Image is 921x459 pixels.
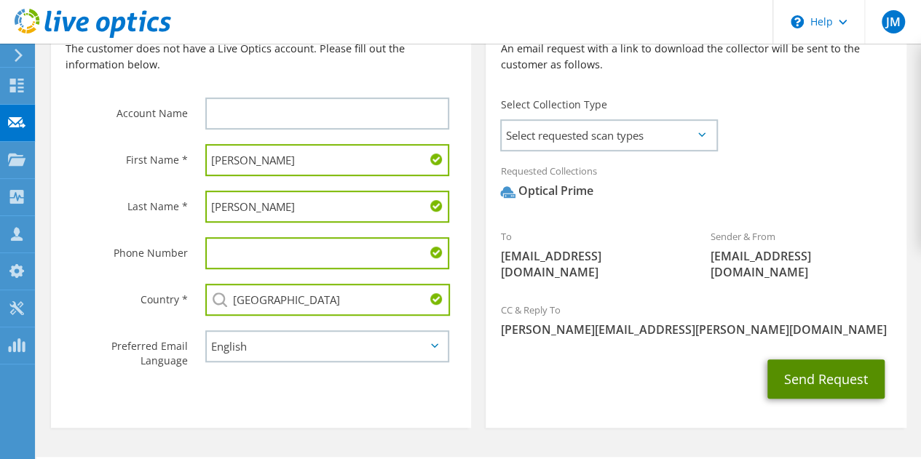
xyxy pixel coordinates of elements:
span: [EMAIL_ADDRESS][DOMAIN_NAME] [500,248,681,280]
div: To [486,221,696,287]
span: JM [882,10,905,33]
span: [EMAIL_ADDRESS][DOMAIN_NAME] [711,248,892,280]
svg: \n [791,15,804,28]
label: First Name * [66,144,187,167]
span: Select requested scan types [502,121,716,150]
button: Send Request [767,359,885,399]
label: Phone Number [66,237,187,260]
label: Preferred Email Language [66,330,187,368]
div: Requested Collections [486,156,906,214]
p: The customer does not have a Live Optics account. Please fill out the information below. [66,41,456,73]
div: Sender & From [696,221,906,287]
div: CC & Reply To [486,295,906,345]
span: [PERSON_NAME][EMAIL_ADDRESS][PERSON_NAME][DOMAIN_NAME] [500,322,891,338]
label: Account Name [66,97,187,121]
div: Optical Prime [500,183,593,199]
label: Country * [66,284,187,307]
p: An email request with a link to download the collector will be sent to the customer as follows. [500,41,891,73]
label: Select Collection Type [500,97,606,112]
label: Last Name * [66,191,187,214]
